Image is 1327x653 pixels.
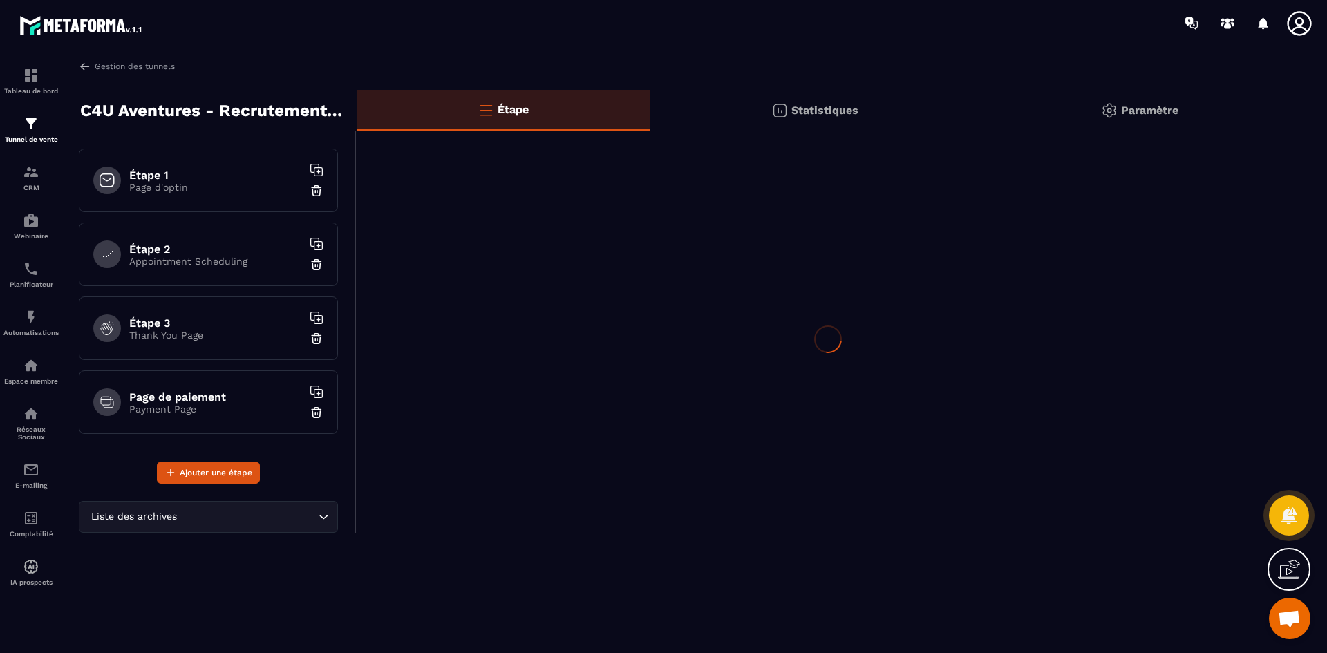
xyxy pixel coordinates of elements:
a: formationformationTableau de bord [3,57,59,105]
img: arrow [79,60,91,73]
a: formationformationTunnel de vente [3,105,59,153]
button: Ajouter une étape [157,462,260,484]
p: Comptabilité [3,530,59,538]
img: bars-o.4a397970.svg [478,102,494,118]
p: Thank You Page [129,330,302,341]
a: automationsautomationsAutomatisations [3,299,59,347]
p: Payment Page [129,404,302,415]
a: formationformationCRM [3,153,59,202]
p: CRM [3,184,59,191]
img: trash [310,258,323,272]
p: IA prospects [3,578,59,586]
img: automations [23,357,39,374]
p: Espace membre [3,377,59,385]
div: Search for option [79,501,338,533]
img: automations [23,558,39,575]
img: logo [19,12,144,37]
img: scheduler [23,261,39,277]
img: formation [23,115,39,132]
p: Étape [498,103,529,116]
p: Automatisations [3,329,59,337]
a: Gestion des tunnels [79,60,175,73]
a: Ouvrir le chat [1269,598,1310,639]
a: accountantaccountantComptabilité [3,500,59,548]
input: Search for option [180,509,315,524]
a: social-networksocial-networkRéseaux Sociaux [3,395,59,451]
img: email [23,462,39,478]
p: Appointment Scheduling [129,256,302,267]
p: Page d'optin [129,182,302,193]
p: E-mailing [3,482,59,489]
p: Webinaire [3,232,59,240]
img: stats.20deebd0.svg [771,102,788,119]
p: Tableau de bord [3,87,59,95]
h6: Étape 2 [129,243,302,256]
p: Paramètre [1121,104,1178,117]
a: schedulerschedulerPlanificateur [3,250,59,299]
a: automationsautomationsEspace membre [3,347,59,395]
p: Planificateur [3,281,59,288]
a: emailemailE-mailing [3,451,59,500]
img: formation [23,164,39,180]
p: C4U Aventures - Recrutement Gestionnaires [80,97,346,124]
h6: Page de paiement [129,390,302,404]
img: accountant [23,510,39,527]
p: Tunnel de vente [3,135,59,143]
img: trash [310,406,323,419]
span: Ajouter une étape [180,466,252,480]
span: Liste des archives [88,509,180,524]
img: setting-gr.5f69749f.svg [1101,102,1118,119]
img: automations [23,212,39,229]
img: social-network [23,406,39,422]
img: trash [310,184,323,198]
img: automations [23,309,39,325]
p: Réseaux Sociaux [3,426,59,441]
h6: Étape 3 [129,316,302,330]
p: Statistiques [791,104,858,117]
img: formation [23,67,39,84]
img: trash [310,332,323,346]
h6: Étape 1 [129,169,302,182]
a: automationsautomationsWebinaire [3,202,59,250]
